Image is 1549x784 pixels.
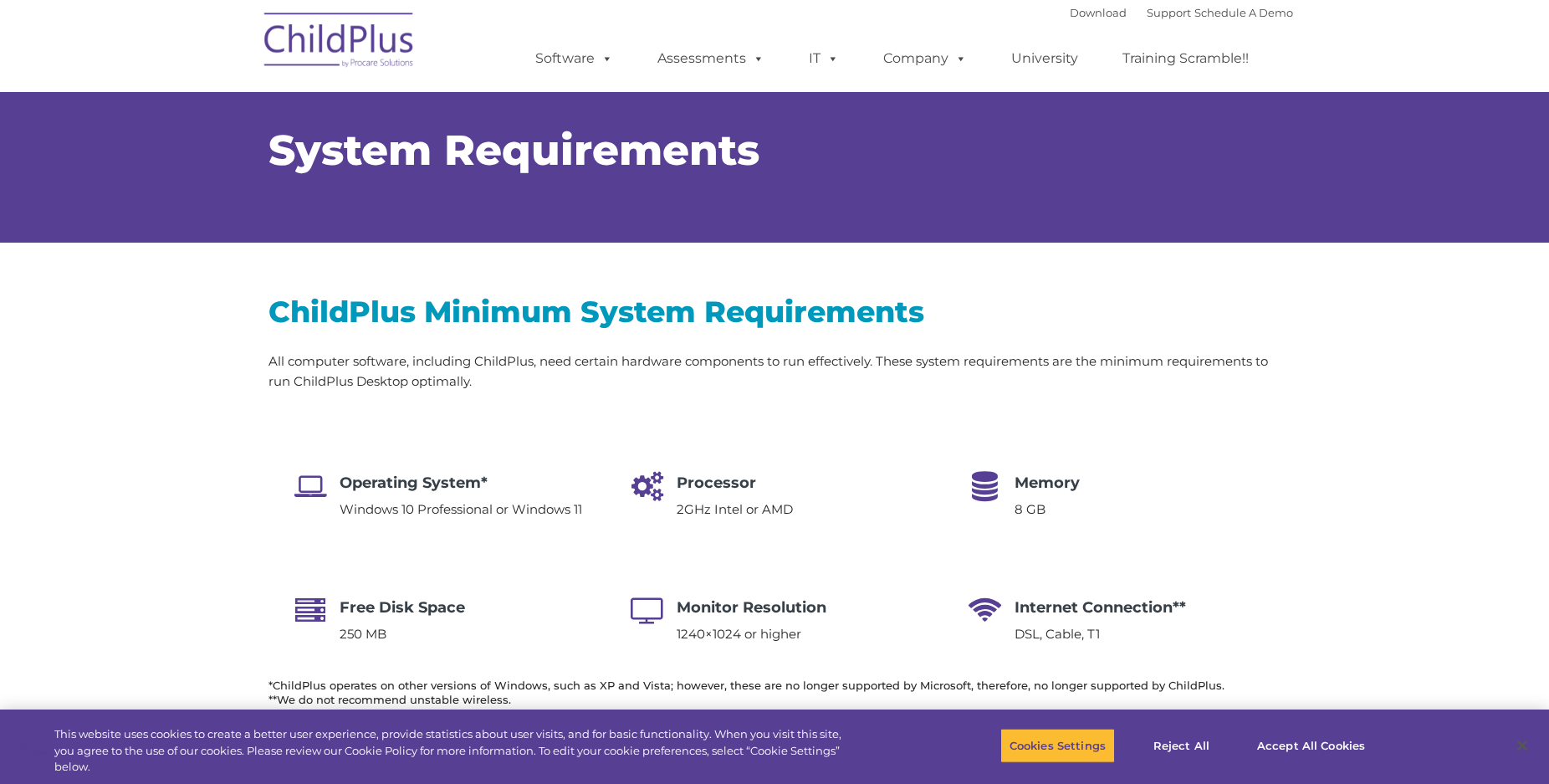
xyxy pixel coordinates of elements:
[54,726,852,776] div: This website uses cookies to create a better user experience, provide statistics about user visit...
[268,679,1281,707] h6: *ChildPlus operates on other versions of Windows, such as XP and Vista; however, these are no lon...
[1070,6,1127,19] a: Download
[1015,501,1045,517] span: 8 GB
[1106,42,1265,75] a: Training Scramble!!
[677,598,826,617] span: Monitor Resolution
[1194,6,1293,19] a: Schedule A Demo
[677,501,793,517] span: 2GHz Intel or AMD
[1504,727,1541,764] button: Close
[340,500,582,520] p: Windows 10 Professional or Windows 11
[340,626,386,642] span: 250 MB
[641,42,781,75] a: Assessments
[519,42,630,75] a: Software
[677,474,756,492] span: Processor
[867,42,984,75] a: Company
[1070,6,1293,19] font: |
[268,125,759,176] span: System Requirements
[677,626,801,642] span: 1240×1024 or higher
[1000,728,1115,763] button: Cookies Settings
[994,42,1095,75] a: University
[340,598,465,617] span: Free Disk Space
[268,351,1281,392] p: All computer software, including ChildPlus, need certain hardware components to run effectively. ...
[1147,6,1191,19] a: Support
[340,471,582,494] h4: Operating System*
[1015,598,1186,617] span: Internet Connection**
[1015,626,1100,642] span: DSL, Cable, T1
[268,293,1281,331] h2: ChildPlus Minimum System Requirements
[792,42,856,75] a: IT
[1129,728,1234,763] button: Reject All
[1015,474,1080,492] span: Memory
[1248,728,1374,763] button: Accept All Cookies
[256,1,423,85] img: ChildPlus by Procare Solutions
